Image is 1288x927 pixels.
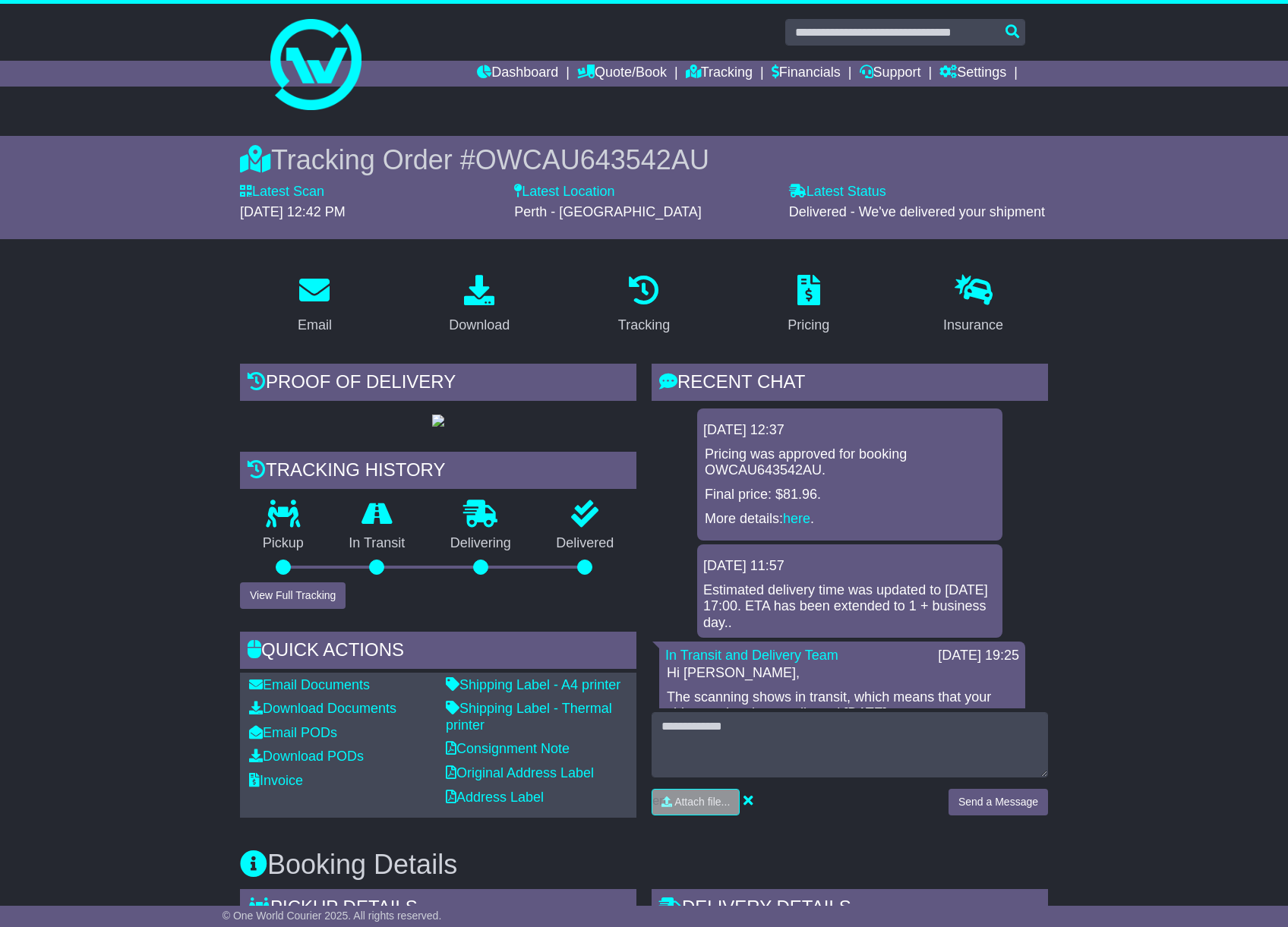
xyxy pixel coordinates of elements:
p: Pricing was approved for booking OWCAU643542AU. [705,446,995,479]
div: [DATE] 12:37 [703,422,996,439]
a: Invoice [249,773,303,788]
a: Email [288,270,342,341]
button: Send a Message [949,789,1048,815]
a: Email Documents [249,677,370,692]
a: Insurance [933,270,1013,341]
div: Email [298,315,332,336]
a: Support [860,61,921,87]
button: View Full Tracking [240,582,346,609]
div: Insurance [943,315,1003,336]
img: GetPodImage [432,415,444,427]
a: Tracking [608,270,680,341]
div: [DATE] 19:25 [938,648,1019,664]
a: Shipping Label - Thermal printer [446,701,612,733]
label: Latest Scan [240,184,324,200]
a: Original Address Label [446,765,594,780]
div: Tracking history [240,452,636,493]
a: Dashboard [477,61,558,87]
span: Delivered - We've delivered your shipment [789,204,1045,219]
span: © One World Courier 2025. All rights reserved. [223,910,442,922]
div: Tracking Order # [240,143,1048,176]
div: Quick Actions [240,632,636,673]
div: [DATE] 11:57 [703,558,996,575]
p: Pickup [240,535,327,552]
a: Download [439,270,519,341]
div: Estimated delivery time was updated to [DATE] 17:00. ETA has been extended to 1 + business day.. [703,582,996,632]
p: Delivering [428,535,534,552]
span: [DATE] 12:42 PM [240,204,346,219]
p: Final price: $81.96. [705,487,995,503]
div: Proof of Delivery [240,364,636,405]
div: Pricing [788,315,829,336]
a: Settings [939,61,1006,87]
a: Quote/Book [577,61,667,87]
p: Delivered [534,535,637,552]
a: Email PODs [249,725,337,740]
a: Shipping Label - A4 printer [446,677,620,692]
div: Tracking [618,315,670,336]
h3: Booking Details [240,850,1048,880]
p: More details: . [705,511,995,528]
label: Latest Location [514,184,614,200]
div: Download [449,315,510,336]
a: here [783,511,810,526]
a: Download Documents [249,701,396,716]
p: Hi [PERSON_NAME], [667,665,1018,682]
a: Pricing [778,270,839,341]
a: Address Label [446,790,544,805]
a: Consignment Note [446,741,570,756]
span: OWCAU643542AU [475,144,709,175]
a: In Transit and Delivery Team [665,648,838,663]
p: In Transit [327,535,428,552]
a: Download PODs [249,749,364,764]
span: Perth - [GEOGRAPHIC_DATA] [514,204,701,219]
div: RECENT CHAT [652,364,1048,405]
a: Financials [772,61,841,87]
p: The scanning shows in transit, which means that your shipment has been collected [DATE] [667,689,1018,722]
label: Latest Status [789,184,886,200]
a: Tracking [686,61,753,87]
